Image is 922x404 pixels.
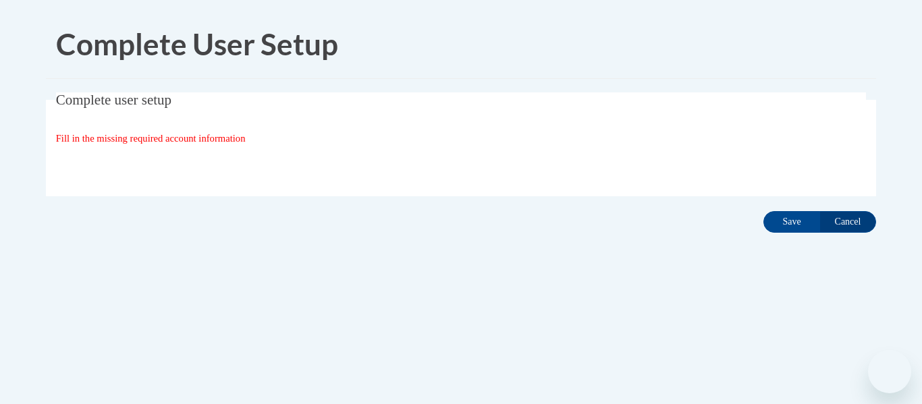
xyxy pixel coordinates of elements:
span: Complete User Setup [56,26,338,61]
span: Fill in the missing required account information [56,133,246,144]
span: Complete user setup [56,92,171,108]
input: Cancel [819,211,876,233]
input: Save [763,211,820,233]
iframe: Button to launch messaging window [868,350,911,393]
